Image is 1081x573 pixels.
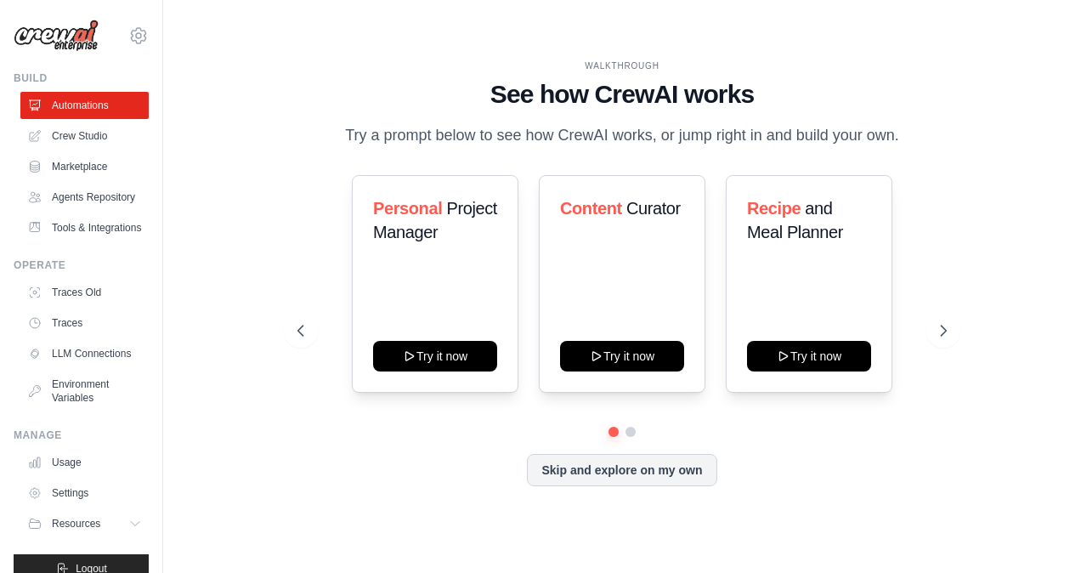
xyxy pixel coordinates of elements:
[373,199,442,218] span: Personal
[14,428,149,442] div: Manage
[560,199,622,218] span: Content
[20,309,149,337] a: Traces
[373,341,497,372] button: Try it now
[373,199,497,241] span: Project Manager
[20,510,149,537] button: Resources
[560,341,684,372] button: Try it now
[20,92,149,119] a: Automations
[527,454,716,486] button: Skip and explore on my own
[20,122,149,150] a: Crew Studio
[52,517,100,530] span: Resources
[297,79,948,110] h1: See how CrewAI works
[20,479,149,507] a: Settings
[20,449,149,476] a: Usage
[20,184,149,211] a: Agents Repository
[20,340,149,367] a: LLM Connections
[297,60,948,72] div: WALKTHROUGH
[747,341,871,372] button: Try it now
[20,153,149,180] a: Marketplace
[14,71,149,85] div: Build
[747,199,801,218] span: Recipe
[337,123,908,148] p: Try a prompt below to see how CrewAI works, or jump right in and build your own.
[626,199,681,218] span: Curator
[20,279,149,306] a: Traces Old
[14,20,99,52] img: Logo
[14,258,149,272] div: Operate
[20,371,149,411] a: Environment Variables
[20,214,149,241] a: Tools & Integrations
